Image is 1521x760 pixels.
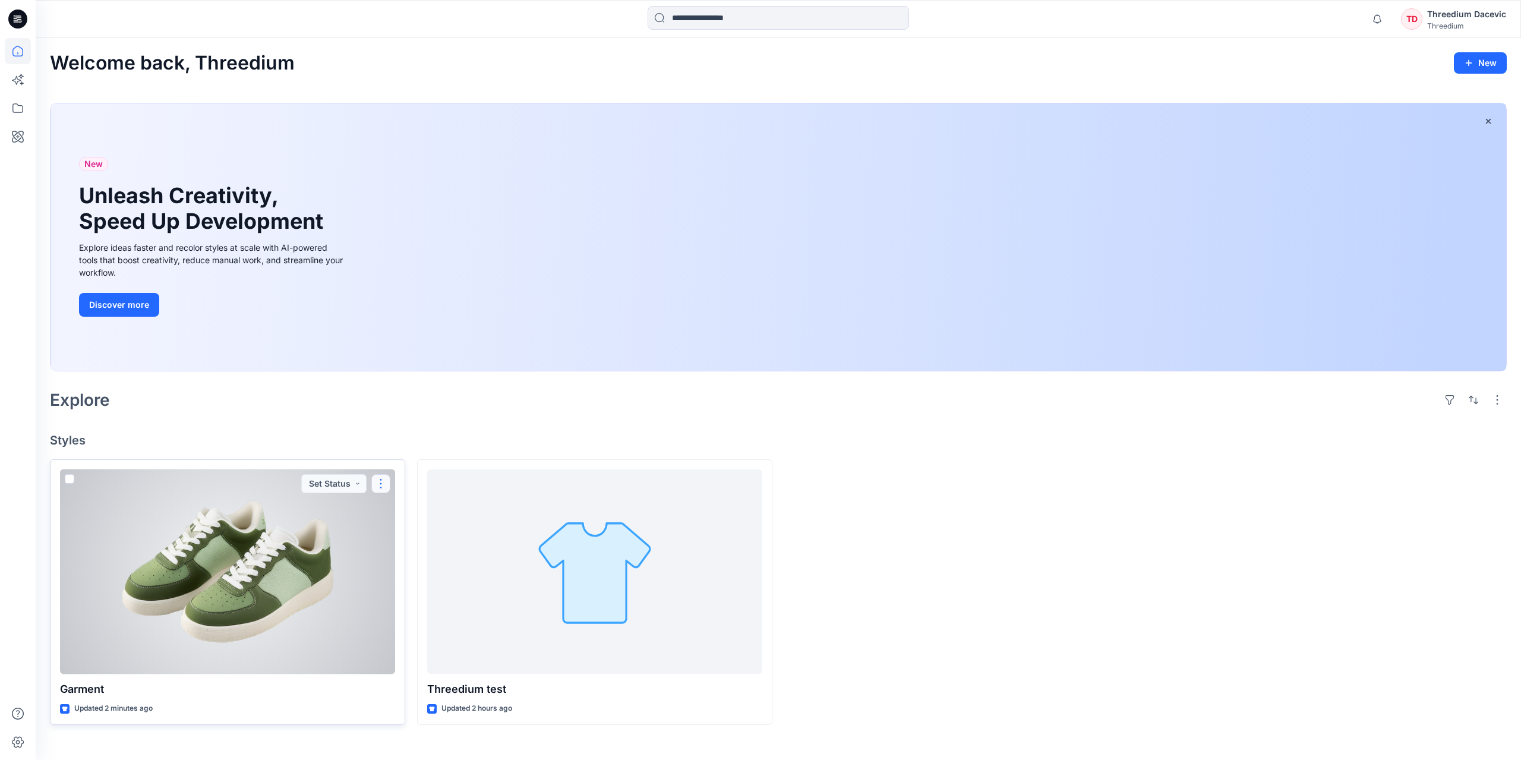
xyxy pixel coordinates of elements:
span: New [84,157,103,171]
button: New [1454,52,1507,74]
div: Threedium [1427,21,1506,30]
h2: Explore [50,390,110,409]
h2: Welcome back, Threedium [50,52,295,74]
div: Threedium Dacevic [1427,7,1506,21]
p: Updated 2 hours ago [441,702,512,715]
p: Threedium test [427,681,762,698]
p: Garment [60,681,395,698]
a: Discover more [79,293,346,317]
button: Discover more [79,293,159,317]
h1: Unleash Creativity, Speed Up Development [79,183,329,234]
div: TD [1401,8,1422,30]
p: Updated 2 minutes ago [74,702,153,715]
div: Explore ideas faster and recolor styles at scale with AI-powered tools that boost creativity, red... [79,241,346,279]
h4: Styles [50,433,1507,447]
a: Garment [60,469,395,674]
a: Threedium test [427,469,762,674]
